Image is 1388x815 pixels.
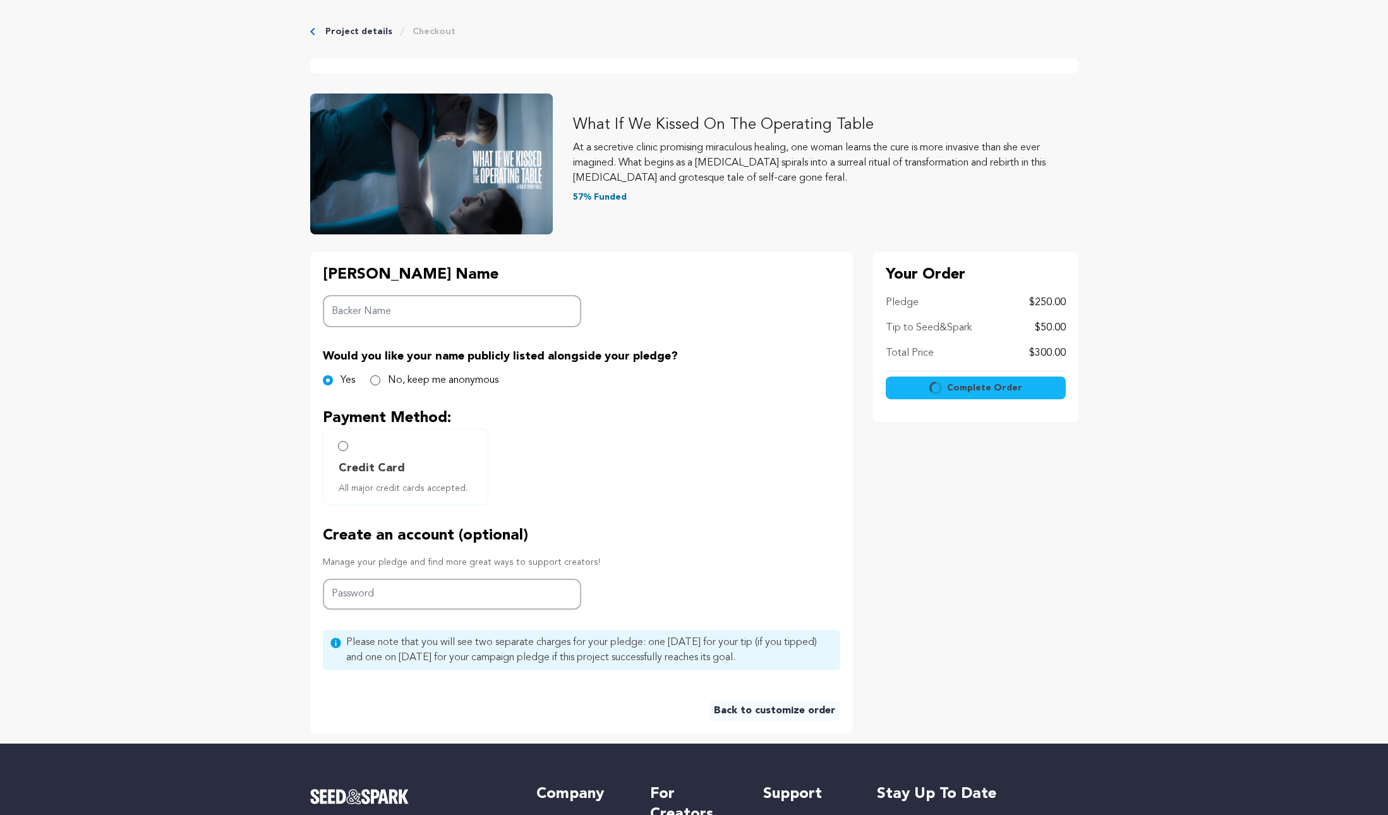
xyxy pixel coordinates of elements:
[323,265,582,285] p: [PERSON_NAME] Name
[323,579,582,610] input: Password
[709,701,840,721] a: Back to customize order
[388,373,498,388] label: No, keep me anonymous
[310,94,553,234] img: What If We Kissed On The Operating Table image
[339,482,478,495] span: All major credit cards accepted.
[1029,346,1066,361] p: $300.00
[341,373,355,388] label: Yes
[877,784,1078,804] h5: Stay up to date
[536,784,624,804] h5: Company
[763,784,851,804] h5: Support
[1035,320,1066,335] p: $50.00
[339,459,405,477] span: Credit Card
[323,295,582,327] input: Backer Name
[886,265,1066,285] p: Your Order
[310,25,1078,38] div: Breadcrumb
[886,320,972,335] p: Tip to Seed&Spark
[323,526,840,546] p: Create an account (optional)
[323,347,840,365] p: Would you like your name publicly listed alongside your pledge?
[325,25,392,38] a: Project details
[886,346,934,361] p: Total Price
[573,115,1078,135] p: What If We Kissed On The Operating Table
[323,556,840,569] p: Manage your pledge and find more great ways to support creators!
[1029,295,1066,310] p: $250.00
[947,382,1022,394] span: Complete Order
[323,408,840,428] p: Payment Method:
[310,789,409,804] img: Seed&Spark Logo
[573,191,1078,203] p: 57% Funded
[346,635,833,665] span: Please note that you will see two separate charges for your pledge: one [DATE] for your tip (if y...
[886,377,1066,399] button: Complete Order
[573,140,1078,186] p: At a secretive clinic promising miraculous healing, one woman learns the cure is more invasive th...
[413,25,456,38] a: Checkout
[886,295,919,310] p: Pledge
[310,789,512,804] a: Seed&Spark Homepage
